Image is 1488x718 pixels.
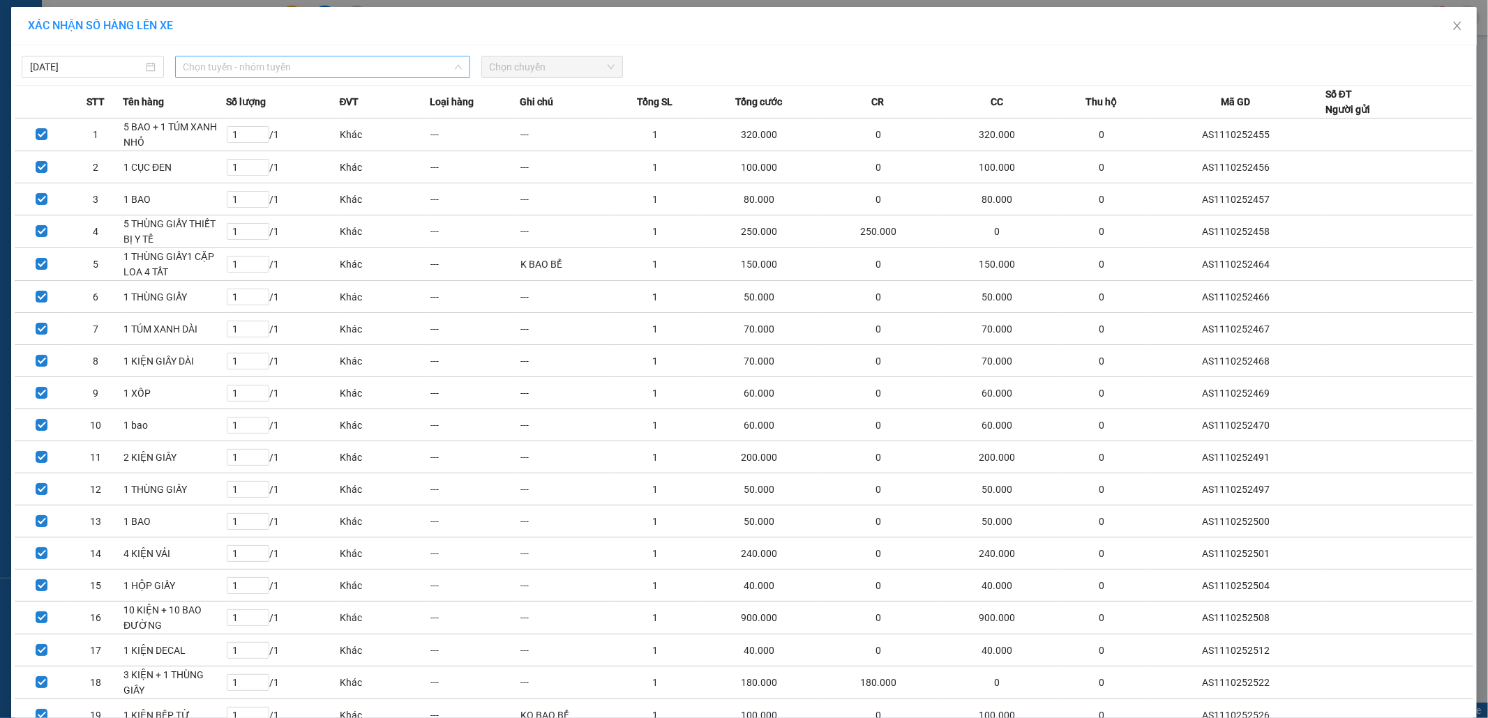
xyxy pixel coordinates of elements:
[69,570,123,602] td: 15
[430,666,520,699] td: ---
[123,570,226,602] td: 1 HỘP GIẤY
[1057,409,1147,441] td: 0
[226,345,340,377] td: / 1
[69,119,123,151] td: 1
[819,602,938,634] td: 0
[226,666,340,699] td: / 1
[1057,505,1147,537] td: 0
[226,634,340,666] td: / 1
[1147,151,1325,183] td: AS1110252456
[610,570,700,602] td: 1
[520,248,610,281] td: K BAO BỂ
[938,537,1057,570] td: 240.000
[339,345,429,377] td: Khác
[69,248,123,281] td: 5
[339,634,429,666] td: Khác
[69,377,123,409] td: 9
[1452,20,1463,31] span: close
[700,409,819,441] td: 60.000
[819,505,938,537] td: 0
[1057,281,1147,313] td: 0
[700,119,819,151] td: 320.000
[520,602,610,634] td: ---
[123,151,226,183] td: 1 CỤC ĐEN
[430,602,520,634] td: ---
[1222,94,1251,109] span: Mã GD
[339,377,429,409] td: Khác
[339,602,429,634] td: Khác
[226,473,340,505] td: / 1
[123,441,226,473] td: 2 KIỆN GIẤY
[819,377,938,409] td: 0
[520,281,610,313] td: ---
[430,409,520,441] td: ---
[819,119,938,151] td: 0
[938,183,1057,215] td: 80.000
[1057,602,1147,634] td: 0
[1057,377,1147,409] td: 0
[520,313,610,345] td: ---
[520,473,610,505] td: ---
[1057,666,1147,699] td: 0
[1147,119,1325,151] td: AS1110252455
[938,570,1057,602] td: 40.000
[819,634,938,666] td: 0
[123,634,226,666] td: 1 KIỆN DECAL
[610,634,700,666] td: 1
[123,602,226,634] td: 10 KIỆN + 10 BAO ĐƯỜNG
[938,441,1057,473] td: 200.000
[430,345,520,377] td: ---
[520,183,610,215] td: ---
[610,505,700,537] td: 1
[1057,215,1147,248] td: 0
[1057,345,1147,377] td: 0
[700,441,819,473] td: 200.000
[700,634,819,666] td: 40.000
[123,537,226,570] td: 4 KIỆN VẢI
[520,215,610,248] td: ---
[454,63,463,71] span: down
[123,666,226,699] td: 3 KIỆN + 1 THÙNG GIẤY
[819,409,938,441] td: 0
[1147,377,1325,409] td: AS1110252469
[1438,7,1477,46] button: Close
[610,151,700,183] td: 1
[123,215,226,248] td: 5 THÙNG GIẤY THIẾT BỊ Y TẾ
[1057,119,1147,151] td: 0
[430,634,520,666] td: ---
[69,215,123,248] td: 4
[123,473,226,505] td: 1 THÙNG GIẤY
[1057,183,1147,215] td: 0
[819,313,938,345] td: 0
[69,537,123,570] td: 14
[938,377,1057,409] td: 60.000
[1147,666,1325,699] td: AS1110252522
[226,505,340,537] td: / 1
[339,441,429,473] td: Khác
[819,183,938,215] td: 0
[69,634,123,666] td: 17
[226,409,340,441] td: / 1
[938,666,1057,699] td: 0
[339,570,429,602] td: Khác
[610,602,700,634] td: 1
[339,666,429,699] td: Khác
[819,537,938,570] td: 0
[1147,281,1325,313] td: AS1110252466
[69,602,123,634] td: 16
[938,602,1057,634] td: 900.000
[1147,441,1325,473] td: AS1110252491
[700,313,819,345] td: 70.000
[1057,313,1147,345] td: 0
[69,505,123,537] td: 13
[1147,634,1325,666] td: AS1110252512
[1057,570,1147,602] td: 0
[183,56,462,77] span: Chọn tuyến - nhóm tuyến
[69,473,123,505] td: 12
[520,505,610,537] td: ---
[69,281,123,313] td: 6
[69,313,123,345] td: 7
[520,94,553,109] span: Ghi chú
[123,345,226,377] td: 1 KIỆN GIẤY DÀI
[226,602,340,634] td: / 1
